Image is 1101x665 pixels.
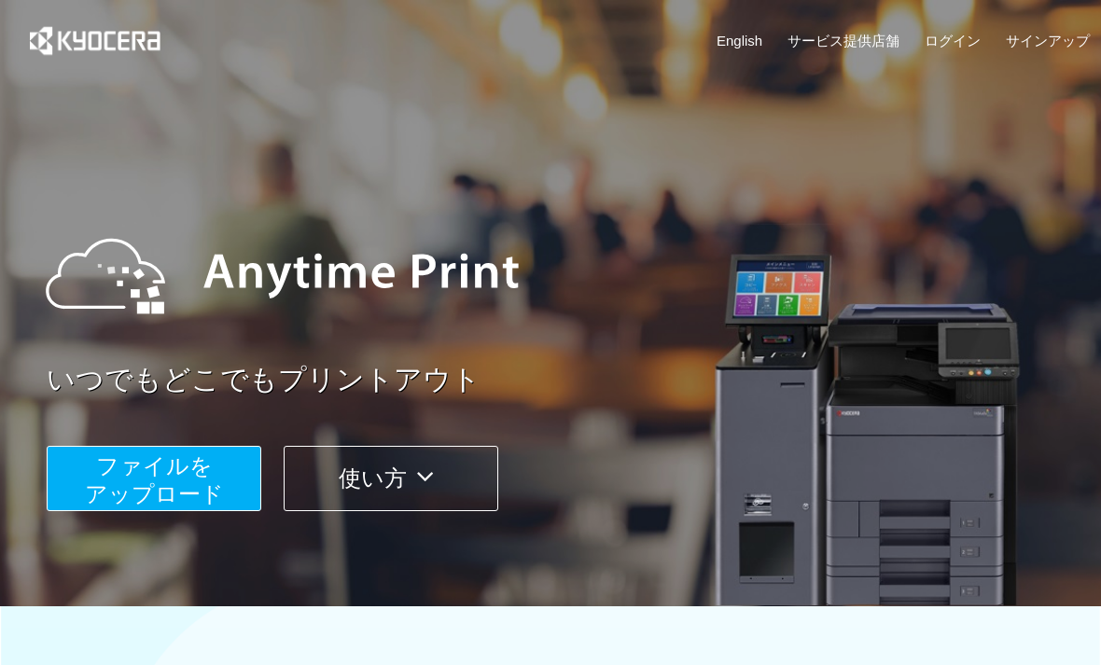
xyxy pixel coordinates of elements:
span: ファイルを ​​アップロード [85,453,224,506]
a: English [717,31,762,50]
button: ファイルを​​アップロード [47,446,261,511]
a: いつでもどこでもプリントアウト [47,360,1101,400]
a: サービス提供店舗 [787,31,899,50]
a: ログイン [925,31,981,50]
a: サインアップ [1006,31,1090,50]
button: 使い方 [284,446,498,511]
